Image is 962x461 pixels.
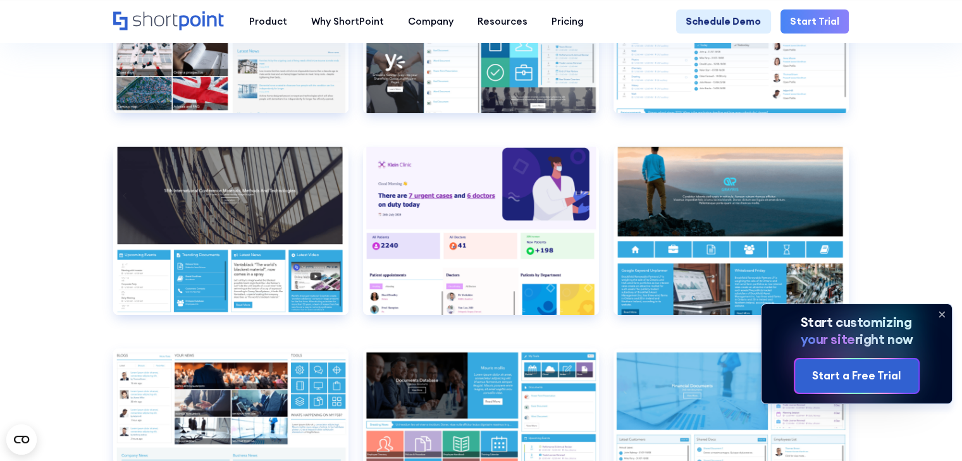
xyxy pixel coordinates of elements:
[396,9,466,34] a: Company
[113,147,349,335] a: Focus Intranet
[676,9,770,34] a: Schedule Demo
[6,424,37,455] button: Open CMP widget
[899,400,962,461] iframe: Chat Widget
[614,147,849,335] a: Inspired Intranet
[466,9,540,34] a: Resources
[363,147,599,335] a: Healthcare 1
[552,15,584,29] div: Pricing
[540,9,596,34] a: Pricing
[311,15,384,29] div: Why ShortPoint
[299,9,396,34] a: Why ShortPoint
[812,368,901,384] div: Start a Free Trial
[478,15,527,29] div: Resources
[237,9,299,34] a: Product
[408,15,453,29] div: Company
[795,359,919,393] a: Start a Free Trial
[249,15,287,29] div: Product
[113,11,225,32] a: Home
[780,9,849,34] a: Start Trial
